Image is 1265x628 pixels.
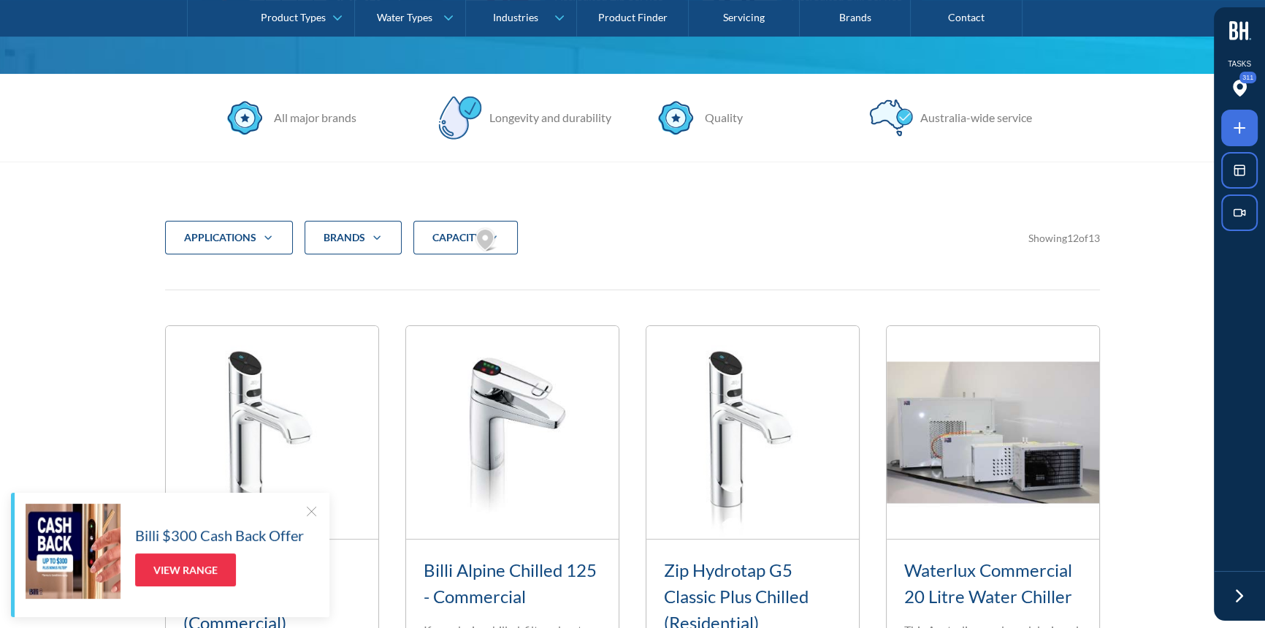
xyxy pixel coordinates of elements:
[1028,230,1100,246] div: Showing of
[267,109,356,126] div: All major brands
[377,12,432,24] div: Water Types
[305,221,402,254] div: Brands
[165,221,1100,278] form: Filter 5
[698,109,743,126] div: Quality
[904,559,1072,607] a: Waterlux Commercial 20 Litre Water Chiller
[424,559,597,607] a: Billi Alpine Chilled 125 - Commercial
[1088,232,1100,244] span: 13
[1067,232,1079,244] span: 12
[261,12,326,24] div: Product Types
[184,230,256,245] div: applications
[166,326,378,539] img: Zip Hydrotap G5 Classic Chilled C40 (Commercial)
[165,221,293,254] div: applications
[135,524,304,546] h5: Billi $300 Cash Back Offer
[646,326,859,539] img: Zip Hydrotap G5 Classic Plus Chilled (Residential)
[324,230,365,245] div: Brands
[406,326,619,539] img: Billi Alpine Chilled 125 - Commercial
[135,553,236,586] a: View Range
[913,109,1032,126] div: Australia-wide service
[493,12,538,24] div: Industries
[432,231,481,243] strong: CAPACITY
[887,326,1099,539] img: Waterlux Commercial 20 Litre Water Chiller
[482,109,611,126] div: Longevity and durability
[26,504,121,599] img: Billi $300 Cash Back Offer
[413,221,518,254] div: CAPACITY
